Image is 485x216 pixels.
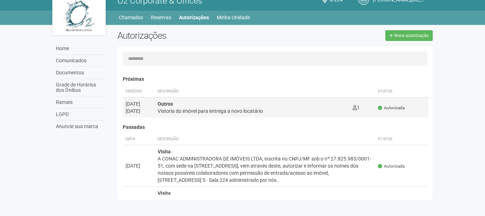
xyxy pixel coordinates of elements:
span: 1 [353,105,360,110]
a: Autorizações [179,12,209,22]
div: A CONAC ADMINISTRADORA DE IMÓVEIS LTDA, inscrita no CNPJ/MF sob o nº 27.825.983/0001-51, com sede... [158,155,373,184]
span: Autorizada [378,105,405,111]
a: Comunicados [54,55,107,67]
th: Status [375,133,428,145]
div: [DATE] [126,100,152,107]
a: Minha Unidade [217,12,250,22]
strong: Outros [158,101,173,107]
a: Nova autorização [385,30,433,41]
a: Home [54,43,107,55]
h4: Passadas [123,125,429,130]
span: Nova autorização [394,33,429,38]
a: Chamados [119,12,143,22]
th: Descrição [155,86,350,98]
div: [DATE] [126,162,152,169]
span: Autorizada [378,163,405,169]
th: Descrição [155,133,375,145]
th: Status [375,86,428,98]
th: Período [123,86,155,98]
a: Ramais [54,96,107,109]
strong: Visita [158,149,171,154]
a: Documentos [54,67,107,79]
th: Data [123,133,155,145]
div: Vistoria do imóvel para entrega a novo locatário [158,107,347,115]
div: [DATE] [126,107,152,115]
h2: Autorizações [117,30,270,41]
a: Anuncie sua marca [54,121,107,132]
a: LGPD [54,109,107,121]
strong: Visita [158,190,171,196]
h4: Próximas [123,77,429,82]
a: Reservas [151,12,171,22]
a: Grade de Horários dos Ônibus [54,79,107,96]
